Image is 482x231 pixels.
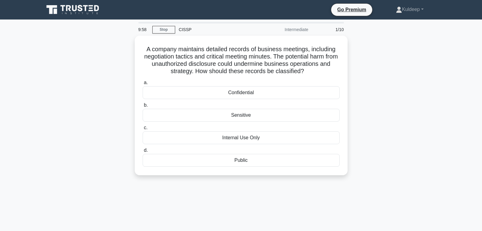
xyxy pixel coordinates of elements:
[143,86,340,99] div: Confidential
[152,26,175,34] a: Stop
[334,6,370,13] a: Go Premium
[144,102,148,108] span: b.
[259,23,312,36] div: Intermediate
[312,23,348,36] div: 1/10
[135,23,152,36] div: 9:58
[142,45,340,75] h5: A company maintains detailed records of business meetings, including negotiation tactics and crit...
[175,23,259,36] div: CISSP
[144,125,147,130] span: c.
[143,109,340,122] div: Sensitive
[143,131,340,144] div: Internal Use Only
[144,147,148,153] span: d.
[143,154,340,167] div: Public
[381,3,438,16] a: Kuldeep
[144,80,148,85] span: a.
